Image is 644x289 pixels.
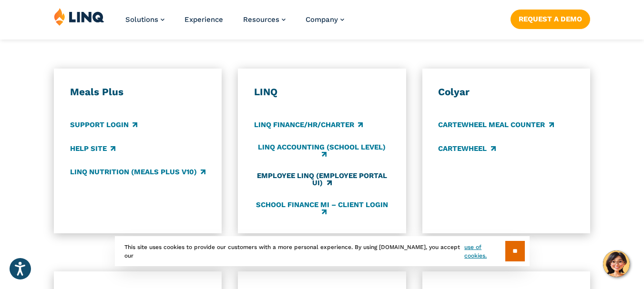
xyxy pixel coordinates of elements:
button: Hello, have a question? Let’s chat. [603,250,630,277]
h3: Meals Plus [70,86,206,98]
a: LINQ Finance/HR/Charter [254,120,363,130]
a: Request a Demo [511,10,590,29]
a: School Finance MI – Client Login [254,200,390,216]
span: Company [306,15,338,24]
a: Support Login [70,120,137,130]
span: Resources [243,15,279,24]
a: Solutions [125,15,164,24]
a: use of cookies. [464,243,505,260]
a: LINQ Nutrition (Meals Plus v10) [70,167,205,177]
nav: Button Navigation [511,8,590,29]
span: Solutions [125,15,158,24]
a: Company [306,15,344,24]
nav: Primary Navigation [125,8,344,39]
a: Employee LINQ (Employee Portal UI) [254,172,390,188]
h3: LINQ [254,86,390,98]
a: CARTEWHEEL Meal Counter [438,120,553,130]
a: Experience [184,15,223,24]
img: LINQ | K‑12 Software [54,8,104,26]
div: This site uses cookies to provide our customers with a more personal experience. By using [DOMAIN... [115,236,530,266]
h3: Colyar [438,86,574,98]
a: Resources [243,15,286,24]
a: CARTEWHEEL [438,143,495,154]
a: Help Site [70,143,115,154]
a: LINQ Accounting (school level) [254,143,390,159]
